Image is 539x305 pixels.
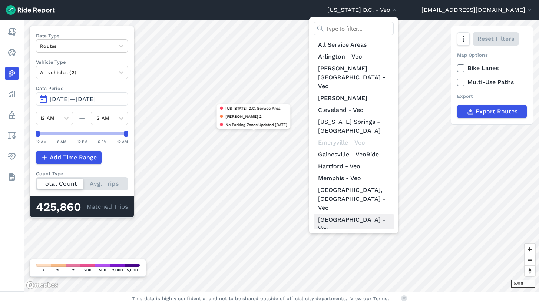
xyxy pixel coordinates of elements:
a: Gainesville - VeoRide [314,149,394,160]
a: [PERSON_NAME] [314,92,394,104]
a: All Service Areas [314,39,394,51]
a: [PERSON_NAME][GEOGRAPHIC_DATA] - Veo [314,63,394,92]
input: Type to filter... [314,22,394,35]
a: Hartford - Veo [314,160,394,172]
a: [US_STATE] Springs - [GEOGRAPHIC_DATA] [314,116,394,137]
a: Memphis - Veo [314,172,394,184]
a: Arlington - Veo [314,51,394,63]
a: [GEOGRAPHIC_DATA] - Veo [314,214,394,235]
a: Cleveland - Veo [314,104,394,116]
a: [GEOGRAPHIC_DATA], [GEOGRAPHIC_DATA] - Veo [314,184,394,214]
div: Emeryville - Veo [314,137,394,149]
